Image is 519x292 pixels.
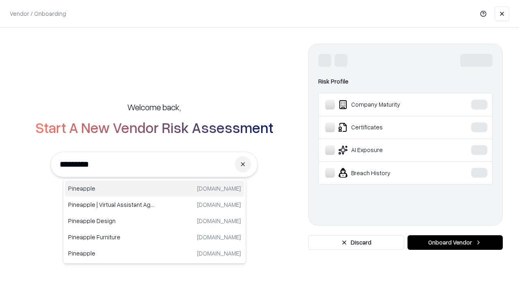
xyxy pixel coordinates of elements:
[325,145,446,155] div: AI Exposure
[197,217,241,225] p: [DOMAIN_NAME]
[63,178,246,264] div: Suggestions
[325,168,446,178] div: Breach History
[68,217,154,225] p: Pineapple Design
[407,235,503,250] button: Onboard Vendor
[197,200,241,209] p: [DOMAIN_NAME]
[68,233,154,241] p: Pineapple Furniture
[325,100,446,109] div: Company Maturity
[197,184,241,193] p: [DOMAIN_NAME]
[197,249,241,258] p: [DOMAIN_NAME]
[68,184,154,193] p: Pineapple
[127,101,181,113] h5: Welcome back,
[35,119,273,135] h2: Start A New Vendor Risk Assessment
[197,233,241,241] p: [DOMAIN_NAME]
[68,200,154,209] p: Pineapple | Virtual Assistant Agency
[68,249,154,258] p: Pineapple
[308,235,404,250] button: Discard
[318,77,493,86] div: Risk Profile
[10,9,66,18] p: Vendor / Onboarding
[325,122,446,132] div: Certificates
